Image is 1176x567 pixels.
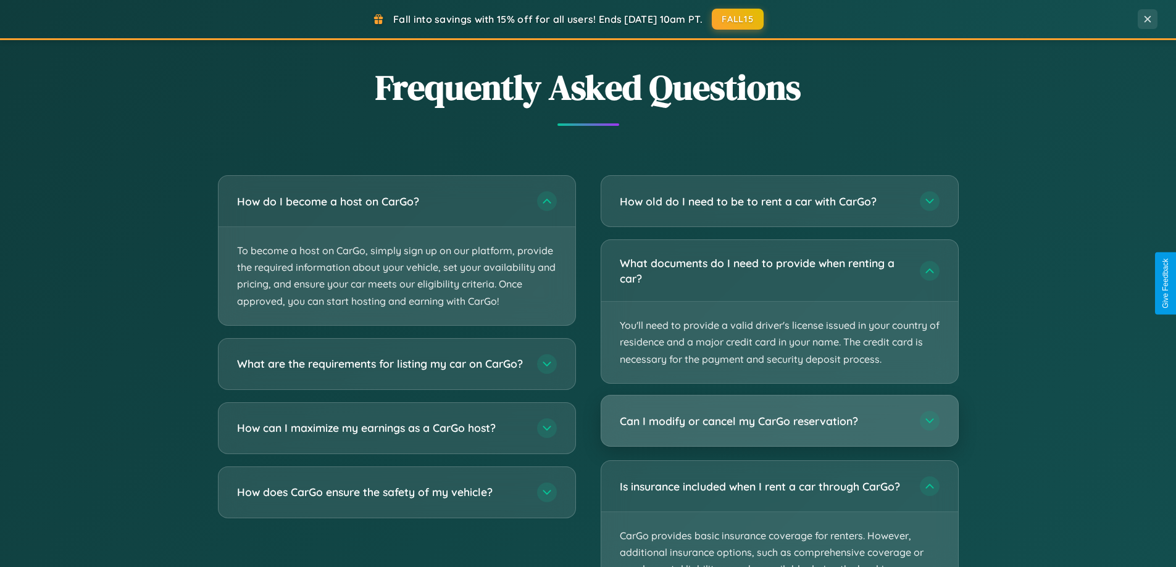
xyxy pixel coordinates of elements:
h3: How can I maximize my earnings as a CarGo host? [237,420,525,436]
h3: How does CarGo ensure the safety of my vehicle? [237,484,525,500]
p: To become a host on CarGo, simply sign up on our platform, provide the required information about... [219,227,575,325]
h3: What are the requirements for listing my car on CarGo? [237,356,525,371]
h3: Is insurance included when I rent a car through CarGo? [620,479,907,494]
h3: How do I become a host on CarGo? [237,194,525,209]
h3: How old do I need to be to rent a car with CarGo? [620,194,907,209]
button: FALL15 [712,9,764,30]
h3: Can I modify or cancel my CarGo reservation? [620,413,907,429]
div: Give Feedback [1161,259,1170,308]
p: You'll need to provide a valid driver's license issued in your country of residence and a major c... [601,302,958,383]
h2: Frequently Asked Questions [218,64,959,111]
h3: What documents do I need to provide when renting a car? [620,255,907,286]
span: Fall into savings with 15% off for all users! Ends [DATE] 10am PT. [393,13,703,25]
